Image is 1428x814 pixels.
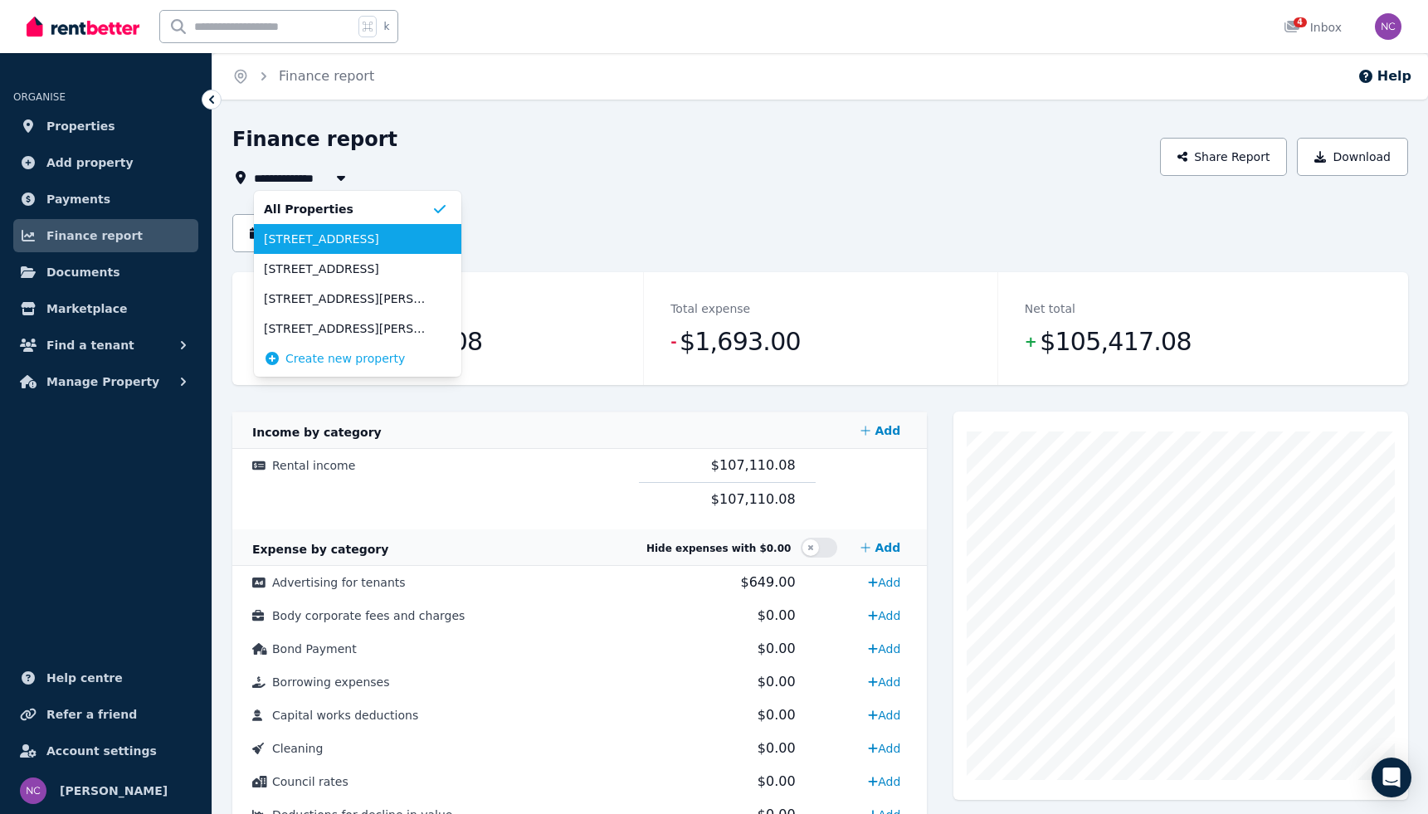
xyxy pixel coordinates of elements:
button: Help [1357,66,1411,86]
dt: Net total [1025,299,1075,319]
span: Expense by category [252,543,388,556]
span: Manage Property [46,372,159,392]
span: $0.00 [758,707,796,723]
span: Body corporate fees and charges [272,609,465,622]
a: Properties [13,110,198,143]
span: $105,417.08 [1040,325,1192,358]
span: Borrowing expenses [272,675,389,689]
a: Add [854,414,907,447]
a: Add [861,702,907,729]
div: Open Intercom Messenger [1372,758,1411,797]
a: Add [861,636,907,662]
span: [STREET_ADDRESS][PERSON_NAME][PERSON_NAME] [264,290,431,307]
span: Advertising for tenants [272,576,406,589]
span: Help centre [46,668,123,688]
button: Find a tenant [13,329,198,362]
span: Finance report [46,226,143,246]
span: ORGANISE [13,91,66,103]
span: k [383,20,389,33]
a: Add [861,669,907,695]
span: 4 [1294,17,1307,27]
span: Hide expenses with $0.00 [646,543,791,554]
span: Find a tenant [46,335,134,355]
span: - [670,330,676,353]
span: Properties [46,116,115,136]
nav: Breadcrumb [212,53,394,100]
span: $1,693.00 [680,325,801,358]
button: Download [1297,138,1408,176]
a: Add [854,531,907,564]
a: Documents [13,256,198,289]
button: Share Report [1160,138,1288,176]
a: Finance report [279,68,374,84]
img: RentBetter [27,14,139,39]
span: Documents [46,262,120,282]
a: Payments [13,183,198,216]
span: Income by category [252,426,382,439]
span: [PERSON_NAME] [60,781,168,801]
span: Rental income [272,459,355,472]
a: Add [861,768,907,795]
span: Bond Payment [272,642,357,656]
a: Add [861,602,907,629]
span: Create new property [285,350,405,367]
span: $0.00 [758,607,796,623]
a: Add [861,735,907,762]
span: Marketplace [46,299,127,319]
a: Finance report [13,219,198,252]
span: Council rates [272,775,348,788]
a: Account settings [13,734,198,768]
span: [STREET_ADDRESS][PERSON_NAME][PERSON_NAME] [264,320,431,337]
span: $649.00 [740,574,795,590]
a: Refer a friend [13,698,198,731]
button: Manage Property [13,365,198,398]
a: Help centre [13,661,198,695]
span: Refer a friend [46,704,137,724]
span: Account settings [46,741,157,761]
span: + [1025,330,1036,353]
button: Date filter [232,214,343,252]
span: Cleaning [272,742,323,755]
div: Inbox [1284,19,1342,36]
span: [STREET_ADDRESS] [264,231,431,247]
a: Add property [13,146,198,179]
span: $0.00 [758,740,796,756]
span: $0.00 [758,773,796,789]
img: nicholas couscouris [20,777,46,804]
span: $107,110.08 [711,491,796,507]
a: Marketplace [13,292,198,325]
span: $0.00 [758,641,796,656]
span: All Properties [264,201,431,217]
span: $0.00 [758,674,796,690]
span: Add property [46,153,134,173]
dt: Total expense [670,299,750,319]
img: nicholas couscouris [1375,13,1401,40]
span: [STREET_ADDRESS] [264,261,431,277]
a: Add [861,569,907,596]
span: Payments [46,189,110,209]
h1: Finance report [232,126,397,153]
span: $107,110.08 [711,457,796,473]
span: Capital works deductions [272,709,418,722]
